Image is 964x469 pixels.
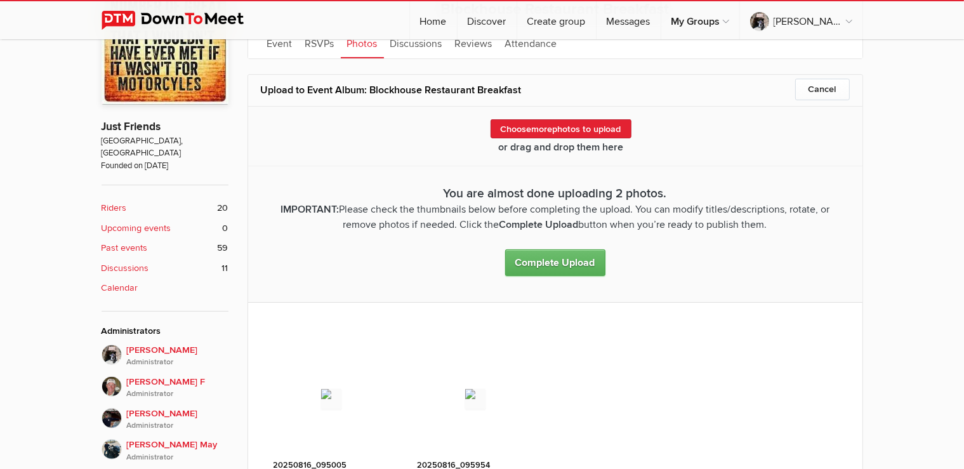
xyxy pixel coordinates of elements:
[517,1,596,39] a: Create group
[505,249,605,276] a: Complete Upload
[449,27,499,58] a: Reviews
[261,27,299,58] a: Event
[127,438,228,463] span: [PERSON_NAME] May
[218,201,228,215] span: 20
[499,218,579,231] b: Complete Upload
[458,1,517,39] a: Discover
[102,432,228,463] a: [PERSON_NAME] MayAdministrator
[341,27,384,58] a: Photos
[499,27,564,58] a: Attendance
[465,389,485,409] img: 20250816_095954.jpg
[127,375,228,400] span: [PERSON_NAME] F
[795,79,850,100] a: Cancel
[127,407,228,432] span: [PERSON_NAME]
[102,261,228,275] a: Discussions 11
[223,221,228,235] span: 0
[384,27,449,58] a: Discussions
[102,201,127,215] b: Riders
[274,202,837,255] p: Please check the thumbnails below before completing the upload. You can modify titles/description...
[127,420,228,432] i: Administrator
[127,388,228,400] i: Administrator
[597,1,661,39] a: Messages
[102,281,138,295] b: Calendar
[740,1,862,39] a: [PERSON_NAME]
[102,400,228,432] a: [PERSON_NAME]Administrator
[127,452,228,463] i: Administrator
[102,281,228,295] a: Calendar
[491,138,631,161] h4: or drag and drop them here
[410,1,457,39] a: Home
[102,376,122,397] img: Butch F
[491,119,631,138] a: Choosemorephotos to upload
[102,221,171,235] b: Upcoming events
[102,201,228,215] a: Riders 20
[102,11,263,30] img: DownToMeet
[102,408,122,428] img: Scott May
[102,345,122,365] img: John P
[102,241,148,255] b: Past events
[102,439,122,459] img: Barb May
[102,261,149,275] b: Discussions
[102,221,228,235] a: Upcoming events 0
[102,160,228,172] span: Founded on [DATE]
[102,120,161,133] a: Just Friends
[102,324,228,338] div: Administrators
[299,27,341,58] a: RSVPs
[127,357,228,368] i: Administrator
[127,343,228,369] span: [PERSON_NAME]
[532,124,553,135] span: more
[274,185,837,202] h4: You are almost done uploading 2 photos.
[102,369,228,400] a: [PERSON_NAME] FAdministrator
[321,389,341,409] img: 20250816_095005.jpg
[222,261,228,275] span: 11
[102,135,228,160] span: [GEOGRAPHIC_DATA], [GEOGRAPHIC_DATA]
[102,241,228,255] a: Past events 59
[281,203,339,216] b: IMPORTANT:
[261,75,850,105] h2: Upload to Event Album: Blockhouse Restaurant Breakfast
[661,1,739,39] a: My Groups
[218,241,228,255] span: 59
[102,345,228,369] a: [PERSON_NAME]Administrator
